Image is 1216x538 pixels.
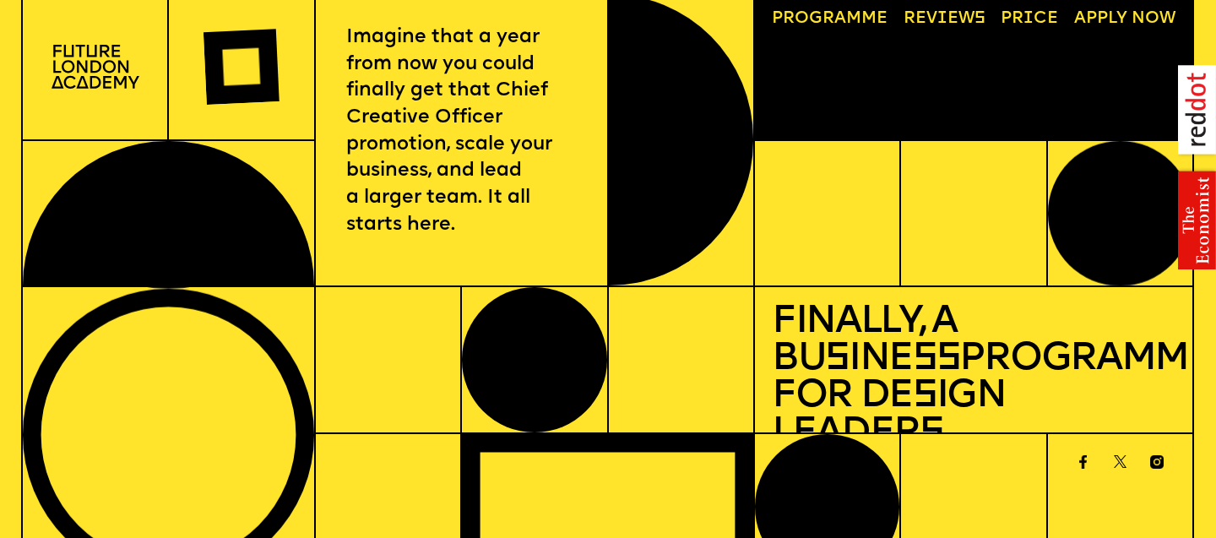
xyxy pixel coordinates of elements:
[825,340,849,379] span: s
[1074,10,1086,27] span: A
[992,3,1067,36] a: Price
[763,3,896,36] a: Programme
[895,3,994,36] a: Reviews
[834,10,846,27] span: a
[346,24,577,239] p: Imagine that a year from now you could finally get that Chief Creative Officer promotion, scale y...
[920,414,943,454] span: s
[1066,3,1184,36] a: Apply now
[913,340,959,379] span: ss
[772,304,1175,452] h1: Finally, a Bu ine Programme for De ign Leader
[913,377,936,416] span: s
